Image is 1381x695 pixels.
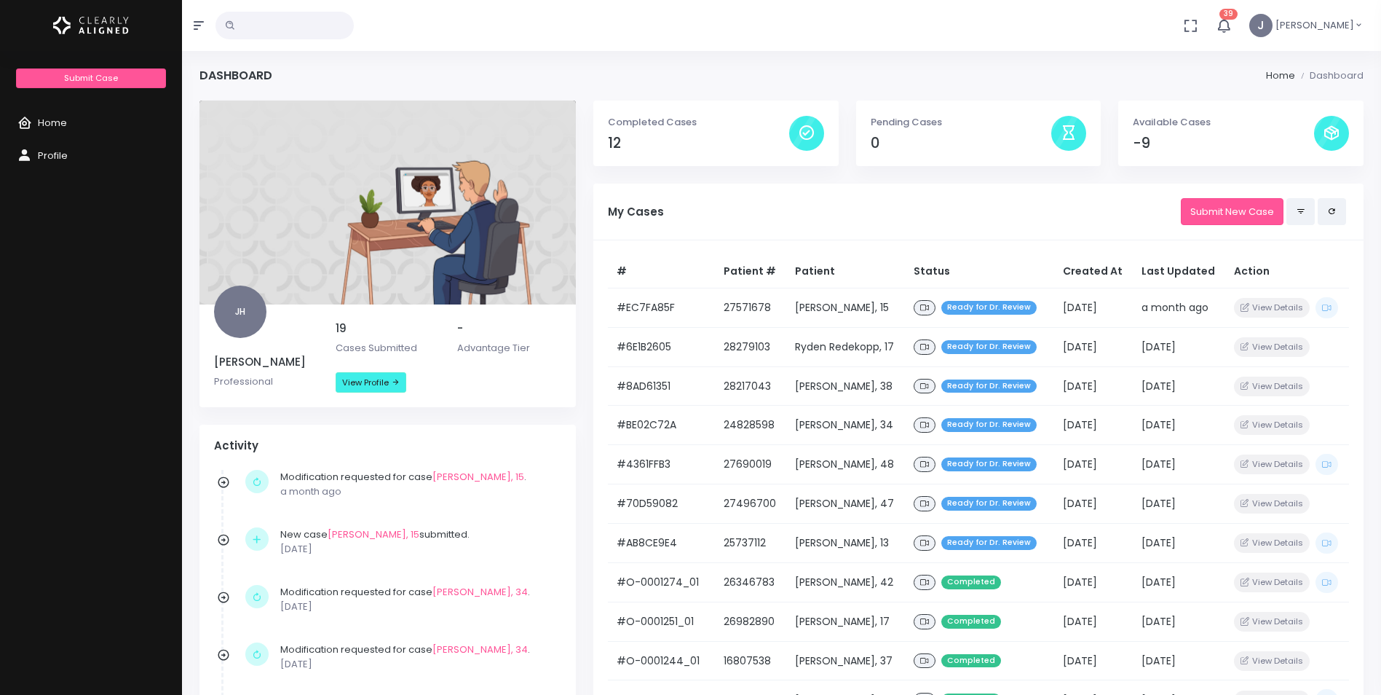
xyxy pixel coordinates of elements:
a: [PERSON_NAME], 15 [328,527,419,541]
h5: My Cases [608,205,1181,219]
img: Logo Horizontal [53,10,129,41]
span: Ready for Dr. Review [941,536,1037,550]
td: 27496700 [715,484,786,524]
h4: -9 [1133,135,1314,152]
td: #O-0001244_01 [608,641,715,680]
span: Submit Case [64,72,118,84]
button: View Details [1234,455,1309,474]
h4: Dashboard [199,68,272,82]
h4: Activity [214,439,561,452]
td: 28279103 [715,328,786,367]
h5: - [457,322,561,335]
span: Ready for Dr. Review [941,340,1037,354]
td: [PERSON_NAME], 47 [786,484,905,524]
td: 25737112 [715,523,786,562]
td: 26982890 [715,602,786,642]
th: Created At [1054,255,1133,288]
span: Ready for Dr. Review [941,301,1037,315]
span: JH [214,286,266,338]
th: # [608,255,715,288]
li: Dashboard [1295,68,1364,83]
td: [DATE] [1054,484,1133,524]
td: #6E1B2605 [608,328,715,367]
td: #BE02C72A [608,406,715,445]
td: 24828598 [715,406,786,445]
h4: 0 [871,135,1052,152]
p: Pending Cases [871,115,1052,130]
td: [PERSON_NAME], 15 [786,288,905,327]
th: Last Updated [1133,255,1226,288]
td: #70D59082 [608,484,715,524]
button: View Details [1234,415,1309,435]
p: Completed Cases [608,115,789,130]
a: [PERSON_NAME], 34 [432,585,528,599]
div: Modification requested for case . [280,585,554,613]
td: [DATE] [1054,602,1133,642]
button: View Details [1234,651,1309,671]
td: [DATE] [1133,563,1226,602]
span: Completed [941,576,1001,589]
td: 27690019 [715,444,786,484]
span: Ready for Dr. Review [941,497,1037,511]
h5: 19 [336,322,440,335]
td: #O-0001274_01 [608,563,715,602]
p: Advantage Tier [457,341,561,356]
p: Professional [214,374,318,389]
button: View Details [1234,377,1309,396]
td: [DATE] [1133,602,1226,642]
li: Home [1266,68,1295,83]
button: View Details [1234,298,1309,318]
a: [PERSON_NAME], 34 [432,643,528,656]
span: Home [38,116,67,130]
button: View Details [1234,573,1309,592]
span: Ready for Dr. Review [941,458,1037,471]
td: [DATE] [1054,328,1133,367]
a: View Profile [336,372,406,393]
td: Ryden Redekopp, 17 [786,328,905,367]
td: [DATE] [1054,288,1133,327]
th: Patient # [715,255,786,288]
span: Ready for Dr. Review [941,380,1037,393]
td: [PERSON_NAME], 37 [786,641,905,680]
td: [DATE] [1054,523,1133,562]
a: Submit New Case [1181,198,1283,225]
th: Action [1225,255,1349,288]
td: [DATE] [1054,444,1133,484]
button: View Details [1234,533,1309,553]
td: [DATE] [1133,523,1226,562]
td: [DATE] [1133,366,1226,406]
td: [DATE] [1133,641,1226,680]
td: [DATE] [1054,641,1133,680]
span: Profile [38,149,68,162]
td: [PERSON_NAME], 48 [786,444,905,484]
th: Status [905,255,1054,288]
button: View Details [1234,337,1309,357]
p: [DATE] [280,542,554,557]
td: [PERSON_NAME], 34 [786,406,905,445]
td: #4361FFB3 [608,444,715,484]
span: [PERSON_NAME] [1275,18,1354,33]
p: a month ago [280,484,554,499]
td: #O-0001251_01 [608,602,715,642]
td: #EC7FA85F [608,288,715,327]
td: [DATE] [1133,484,1226,524]
span: Completed [941,615,1001,629]
td: 27571678 [715,288,786,327]
td: #AB8CE9E4 [608,523,715,562]
span: 39 [1219,9,1238,20]
button: View Details [1234,612,1309,632]
td: 28217043 [715,366,786,406]
td: [DATE] [1054,563,1133,602]
td: 26346783 [715,563,786,602]
p: [DATE] [280,657,554,672]
span: Ready for Dr. Review [941,418,1037,432]
td: [PERSON_NAME], 42 [786,563,905,602]
a: Submit Case [16,68,165,88]
td: 16807538 [715,641,786,680]
span: Completed [941,654,1001,668]
p: [DATE] [280,600,554,614]
td: [DATE] [1133,328,1226,367]
td: [PERSON_NAME], 38 [786,366,905,406]
h5: [PERSON_NAME] [214,356,318,369]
